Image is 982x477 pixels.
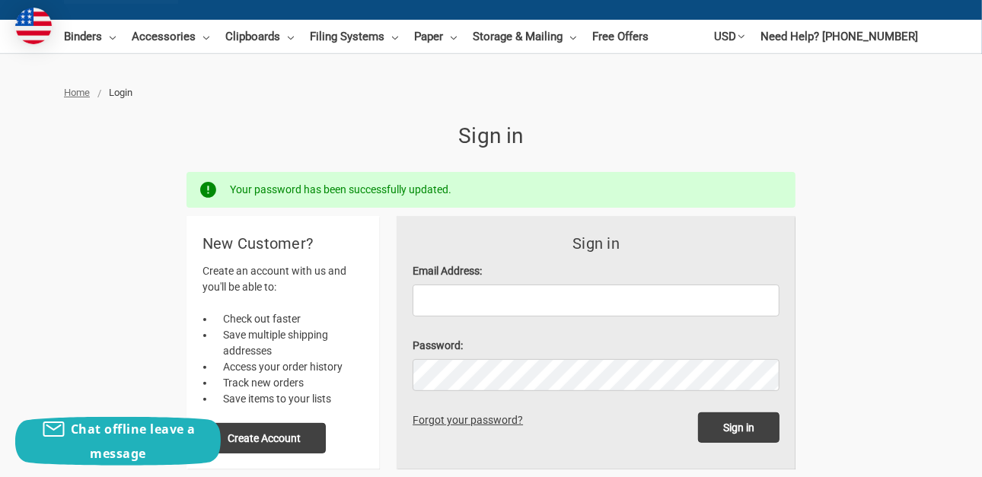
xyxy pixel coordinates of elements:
[230,183,451,196] span: Your password has been successfully updated.
[413,338,780,354] label: Password:
[714,20,744,53] a: USD
[132,20,209,53] a: Accessories
[202,431,326,444] a: Create Account
[760,20,918,53] a: Need Help? [PHONE_NUMBER]
[310,20,398,53] a: Filing Systems
[71,421,196,462] span: Chat offline leave a message
[215,359,364,375] li: Access your order history
[109,87,132,98] span: Login
[413,232,780,255] h3: Sign in
[414,20,457,53] a: Paper
[413,263,780,279] label: Email Address:
[15,417,221,466] button: Chat offline leave a message
[15,8,52,44] img: duty and tax information for United States
[64,87,90,98] a: Home
[413,414,528,426] a: Forgot your password?
[215,327,364,359] li: Save multiple shipping addresses
[215,375,364,391] li: Track new orders
[64,20,116,53] a: Binders
[473,20,576,53] a: Storage & Mailing
[202,232,364,255] h2: New Customer?
[215,391,364,407] li: Save items to your lists
[698,412,780,443] input: Sign in
[225,20,294,53] a: Clipboards
[215,311,364,327] li: Check out faster
[202,263,364,295] p: Create an account with us and you'll be able to:
[187,120,795,152] h1: Sign in
[592,20,649,53] a: Free Offers
[202,423,326,453] button: Create Account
